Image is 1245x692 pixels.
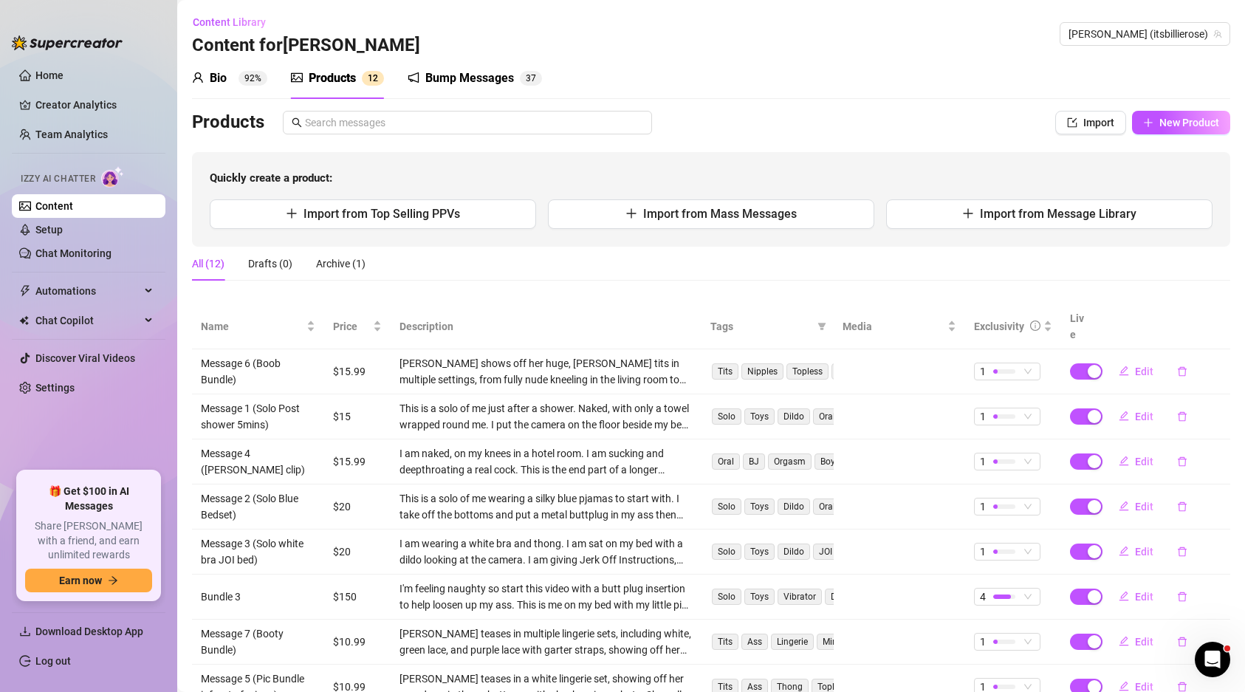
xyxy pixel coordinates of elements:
span: edit [1119,456,1129,466]
span: Tits [712,634,738,650]
span: filter [817,322,826,331]
div: Archive (1) [316,256,366,272]
td: $10.99 [324,620,391,665]
div: [PERSON_NAME] shows off her huge, [PERSON_NAME] tits in multiple settings, from fully nude kneeli... [399,355,693,388]
span: Solo [712,499,741,515]
div: Bio [210,69,227,87]
button: delete [1165,360,1199,383]
button: New Product [1132,111,1230,134]
th: Tags [702,304,834,349]
span: 2 [373,73,378,83]
a: Setup [35,224,63,236]
span: Chat Copilot [35,309,140,332]
span: Price [333,318,370,335]
span: Edit [1135,546,1153,558]
span: delete [1177,366,1187,377]
span: team [1213,30,1222,38]
span: 1 [980,544,986,560]
span: Oiled [831,363,863,380]
span: Content Library [193,16,266,28]
div: This is a solo of me wearing a silky blue pjamas to start with. I take off the bottoms and put a ... [399,490,693,523]
div: I am wearing a white bra and thong. I am sat on my bed with a dildo looking at the camera. I am g... [399,535,693,568]
div: I am naked, on my knees in a hotel room. I am sucking and deepthroating a real cock. This is the ... [399,445,693,478]
a: Log out [35,655,71,667]
button: Import [1055,111,1126,134]
div: [PERSON_NAME] teases in multiple lingerie sets, including white, green lace, and purple lace with... [399,626,693,658]
th: Description [391,304,702,349]
span: 4 [980,589,986,605]
span: Solo [712,544,741,560]
span: delete [1177,547,1187,557]
span: user [192,72,204,83]
span: Toys [744,408,775,425]
span: plus [286,208,298,219]
span: New Product [1159,117,1219,129]
th: Price [324,304,391,349]
span: 1 [980,363,986,380]
th: Live [1061,304,1098,349]
button: Edit [1107,450,1165,473]
span: delete [1177,592,1187,602]
span: Edit [1135,456,1153,467]
button: delete [1165,405,1199,428]
span: delete [1177,682,1187,692]
span: delete [1177,411,1187,422]
div: I'm feeling naughty so start this video with a butt plug insertion to help loosen up my ass. This... [399,580,693,613]
sup: 37 [520,71,542,86]
span: Import [1083,117,1114,129]
span: Edit [1135,636,1153,648]
span: delete [1177,501,1187,512]
a: Chat Monitoring [35,247,112,259]
td: Message 2 (Solo Blue Bedset) [192,484,324,530]
td: $20 [324,484,391,530]
span: Edit [1135,411,1153,422]
span: Download Desktop App [35,626,143,637]
span: Izzy AI Chatter [21,172,95,186]
span: Boy Girl [814,453,857,470]
button: delete [1165,495,1199,518]
span: Toys [744,589,775,605]
span: Oral [813,499,841,515]
span: BJ [743,453,765,470]
span: Toys [744,499,775,515]
span: info-circle [1030,321,1040,331]
button: Edit [1107,585,1165,609]
iframe: Intercom live chat [1195,642,1230,677]
span: Earn now [59,575,102,586]
span: Ass [741,634,768,650]
td: $15 [324,394,391,439]
span: 1 [980,634,986,650]
button: Content Library [192,10,278,34]
td: Message 1 (Solo Post shower 5mins) [192,394,324,439]
span: picture [291,72,303,83]
span: Automations [35,279,140,303]
span: edit [1119,681,1129,691]
span: thunderbolt [19,285,31,297]
span: Dildo [778,544,810,560]
span: Media [843,318,945,335]
a: Content [35,200,73,212]
h3: Products [192,111,264,134]
span: edit [1119,366,1129,376]
span: Tags [710,318,812,335]
span: Import from Top Selling PPVs [303,207,460,221]
button: Edit [1107,540,1165,563]
span: Topless [786,363,829,380]
button: Edit [1107,495,1165,518]
span: Edit [1135,366,1153,377]
img: AI Chatter [101,166,124,188]
button: delete [1165,450,1199,473]
span: Billie (itsbillierose) [1069,23,1221,45]
span: download [19,626,31,637]
a: Team Analytics [35,129,108,140]
a: Discover Viral Videos [35,352,135,364]
span: Nipples [741,363,783,380]
span: Share [PERSON_NAME] with a friend, and earn unlimited rewards [25,519,152,563]
button: Earn nowarrow-right [25,569,152,592]
div: Drafts (0) [248,256,292,272]
a: Home [35,69,64,81]
span: Name [201,318,303,335]
span: edit [1119,411,1129,421]
span: Oral [712,453,740,470]
span: Dildo [825,589,857,605]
